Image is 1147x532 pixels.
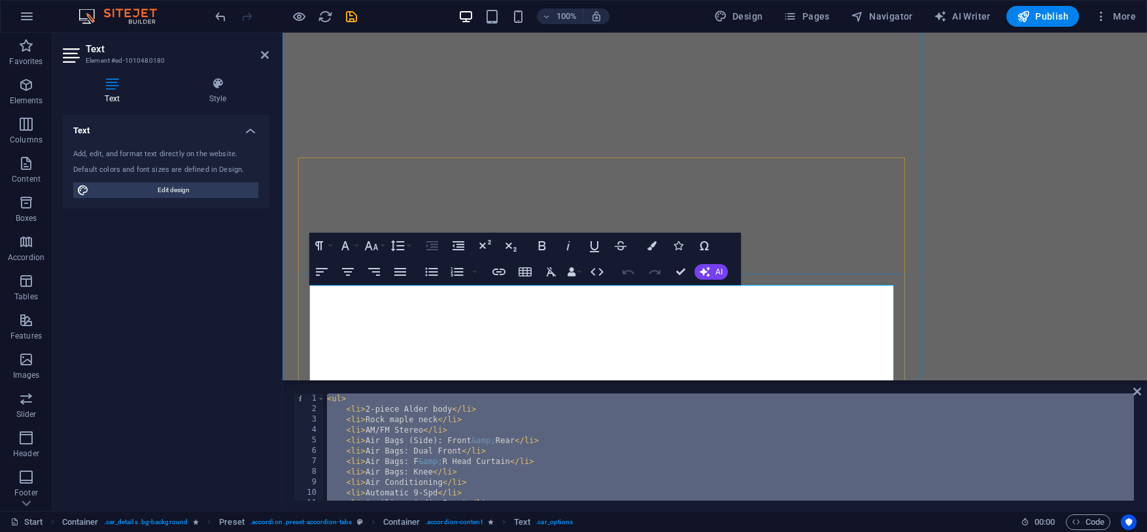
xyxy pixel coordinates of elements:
button: Italic (⌘I) [556,233,581,259]
span: Code [1072,514,1104,530]
button: Align Justify [388,259,413,285]
h4: Text [63,115,269,139]
div: 11 [294,498,325,508]
button: Bold (⌘B) [530,233,555,259]
button: Decrease Indent [446,233,471,259]
i: Element contains an animation [193,518,199,525]
button: Icons [666,233,691,259]
span: Click to select. Double-click to edit [62,514,99,530]
span: . car_details .bg-background [104,514,188,530]
img: Editor Logo [75,8,173,24]
div: 3 [294,414,325,425]
p: Header [13,448,39,459]
button: Usercentrics [1121,514,1137,530]
button: Align Left [309,259,334,285]
div: 5 [294,435,325,446]
span: 00 00 [1035,514,1055,530]
button: Edit design [73,182,258,198]
div: 10 [294,488,325,498]
div: 7 [294,456,325,467]
p: Favorites [9,56,43,67]
button: Confirm (⌘+⏎) [668,259,693,285]
span: Click to select. Double-click to edit [514,514,530,530]
button: Redo (⌘⇧Z) [642,259,667,285]
div: 4 [294,425,325,435]
button: Clear Formatting [539,259,564,285]
button: Publish [1006,6,1079,27]
button: Colors [640,233,664,259]
p: Elements [10,95,43,106]
div: 1 [294,393,325,404]
span: . car_options [536,514,573,530]
h4: Text [63,77,167,105]
button: 100% [537,8,583,24]
span: Design [714,10,763,23]
button: Line Height [388,233,413,259]
span: Click to select. Double-click to edit [219,514,245,530]
button: Paragraph Format [309,233,334,259]
button: Undo (⌘Z) [616,259,641,285]
button: Underline (⌘U) [582,233,607,259]
div: Add, edit, and format text directly on the website. [73,149,258,160]
span: AI Writer [934,10,991,23]
h3: Element #ed-1010480180 [86,55,243,67]
h4: Style [167,77,269,105]
button: Click here to leave preview mode and continue editing [291,8,307,24]
span: . accordion-content [425,514,483,530]
button: Ordered List [445,259,470,285]
button: Special Characters [692,233,717,259]
nav: breadcrumb [62,514,573,530]
p: Tables [14,291,38,302]
button: Font Size [362,233,386,259]
p: Boxes [16,213,37,224]
button: Font Family [335,233,360,259]
button: Ordered List [470,259,480,285]
p: Footer [14,488,38,498]
button: Increase Indent [420,233,445,259]
button: reload [317,8,333,24]
span: Edit design [93,182,254,198]
span: . accordion .preset-accordion-tabs [250,514,352,530]
i: Element contains an animation [488,518,494,525]
p: Columns [10,135,43,145]
a: Start [10,514,43,530]
div: 9 [294,477,325,488]
i: On resize automatically adjust zoom level to fit chosen device. [591,10,602,22]
button: HTML [585,259,609,285]
p: Images [13,370,40,380]
span: Navigator [851,10,913,23]
button: Superscript [472,233,497,259]
button: AI [694,264,728,280]
button: Design [709,6,768,27]
span: More [1095,10,1136,23]
h6: 100% [556,8,577,24]
i: Reload page [318,9,333,24]
button: Pages [778,6,834,27]
button: Insert Link [487,259,511,285]
button: Navigator [846,6,918,27]
button: Unordered List [419,259,444,285]
button: undo [213,8,228,24]
div: 6 [294,446,325,456]
span: Publish [1017,10,1069,23]
p: Slider [16,409,37,420]
button: Align Center [335,259,360,285]
p: Accordion [8,252,44,263]
div: Default colors and font sizes are defined in Design. [73,165,258,176]
button: save [343,8,359,24]
p: Content [12,174,41,184]
button: Align Right [362,259,386,285]
div: 2 [294,404,325,414]
div: Design (Ctrl+Alt+Y) [709,6,768,27]
button: Insert Table [513,259,538,285]
span: Click to select. Double-click to edit [383,514,420,530]
button: More [1089,6,1141,27]
button: Strikethrough [608,233,633,259]
button: AI Writer [929,6,996,27]
span: Pages [783,10,829,23]
div: 8 [294,467,325,477]
h2: Text [86,43,269,55]
button: Code [1066,514,1110,530]
span: AI [715,268,723,276]
i: This element is a customizable preset [357,518,363,525]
